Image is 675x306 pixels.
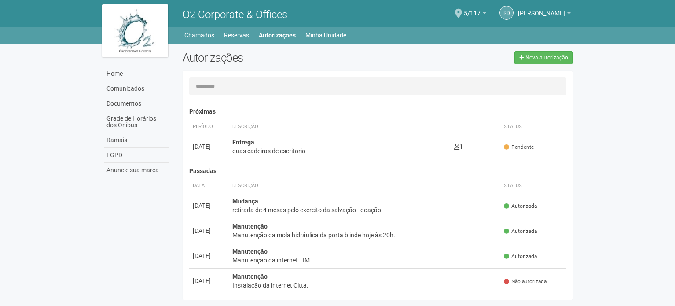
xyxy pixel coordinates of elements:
h2: Autorizações [183,51,371,64]
div: [DATE] [193,142,225,151]
div: [DATE] [193,201,225,210]
span: O2 Corporate & Offices [183,8,287,21]
strong: Entrega [232,139,254,146]
a: LGPD [104,148,169,163]
th: Período [189,120,229,134]
a: 5/117 [464,11,486,18]
div: retirada de 4 mesas pelo exercito da salvação - doação [232,206,497,214]
div: [DATE] [193,226,225,235]
span: Autorizada [504,203,537,210]
div: [DATE] [193,277,225,285]
div: Manutenção da mola hidráulica da porta blinde hoje às 20h. [232,231,497,240]
div: [DATE] [193,251,225,260]
a: Nova autorização [514,51,573,64]
th: Descrição [229,120,450,134]
span: Autorizada [504,228,537,235]
strong: Manutenção [232,273,268,280]
a: Chamados [184,29,214,41]
span: Não autorizada [504,278,547,285]
span: 5/117 [464,1,481,17]
span: 1 [454,143,463,150]
a: Documentos [104,96,169,111]
th: Data [189,179,229,193]
strong: Manutenção [232,248,268,255]
div: duas cadeiras de escritório [232,147,447,155]
th: Descrição [229,179,500,193]
a: Ramais [104,133,169,148]
span: Pendente [504,144,534,151]
a: Minha Unidade [305,29,346,41]
div: Instalação da internet Citta. [232,281,497,290]
span: REINALDO DOS SANTOS BARROS [518,1,565,17]
a: Home [104,66,169,81]
strong: Manutenção [232,223,268,230]
a: [PERSON_NAME] [518,11,571,18]
a: Comunicados [104,81,169,96]
h4: Próximas [189,108,566,115]
a: Anuncie sua marca [104,163,169,177]
a: Grade de Horários dos Ônibus [104,111,169,133]
span: Autorizada [504,253,537,260]
strong: Mudança [232,198,258,205]
img: logo.jpg [102,4,168,57]
a: Reservas [224,29,249,41]
a: Autorizações [259,29,296,41]
a: RD [499,6,514,20]
h4: Passadas [189,168,566,174]
th: Status [500,179,566,193]
span: Nova autorização [525,55,568,61]
div: Manutenção da internet TIM [232,256,497,265]
th: Status [500,120,566,134]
